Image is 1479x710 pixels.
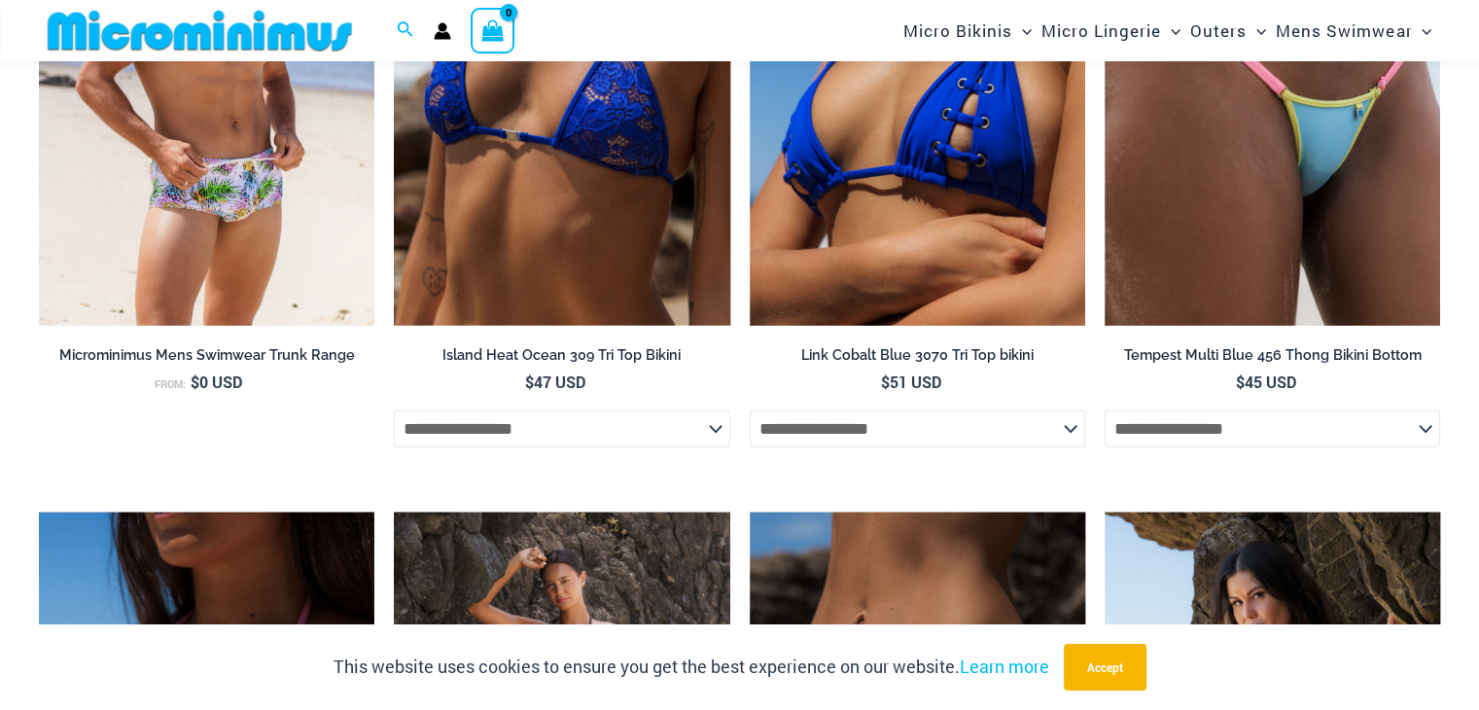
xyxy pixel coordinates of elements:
a: Tempest Multi Blue 456 Thong Bikini Bottom [1105,346,1440,372]
img: MM SHOP LOGO FLAT [40,9,360,53]
span: $ [191,372,199,392]
span: Menu Toggle [1161,6,1180,55]
a: View Shopping Cart, empty [471,8,515,53]
button: Accept [1064,644,1146,691]
bdi: 51 USD [881,372,941,392]
nav: Site Navigation [896,3,1440,58]
a: Mens SwimwearMenu ToggleMenu Toggle [1271,6,1436,55]
a: Account icon link [434,22,451,40]
span: $ [525,372,534,392]
span: Outers [1190,6,1247,55]
a: Island Heat Ocean 309 Tri Top Bikini [394,346,729,372]
a: Learn more [960,655,1049,678]
span: $ [881,372,890,392]
span: Menu Toggle [1247,6,1266,55]
a: Microminimus Mens Swimwear Trunk Range [39,346,374,372]
bdi: 45 USD [1236,372,1296,392]
bdi: 47 USD [525,372,585,392]
a: Micro BikinisMenu ToggleMenu Toggle [898,6,1037,55]
span: $ [1236,372,1245,392]
span: From: [155,377,186,391]
a: Link Cobalt Blue 3070 Tri Top bikini [750,346,1085,372]
a: OutersMenu ToggleMenu Toggle [1185,6,1271,55]
span: Micro Bikinis [903,6,1012,55]
span: Micro Lingerie [1041,6,1161,55]
h2: Microminimus Mens Swimwear Trunk Range [39,346,374,365]
span: Menu Toggle [1412,6,1431,55]
h2: Link Cobalt Blue 3070 Tri Top bikini [750,346,1085,365]
span: Mens Swimwear [1276,6,1412,55]
a: Search icon link [397,18,414,44]
span: Menu Toggle [1012,6,1032,55]
bdi: 0 USD [191,372,242,392]
p: This website uses cookies to ensure you get the best experience on our website. [334,653,1049,682]
a: Micro LingerieMenu ToggleMenu Toggle [1037,6,1185,55]
h2: Tempest Multi Blue 456 Thong Bikini Bottom [1105,346,1440,365]
h2: Island Heat Ocean 309 Tri Top Bikini [394,346,729,365]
